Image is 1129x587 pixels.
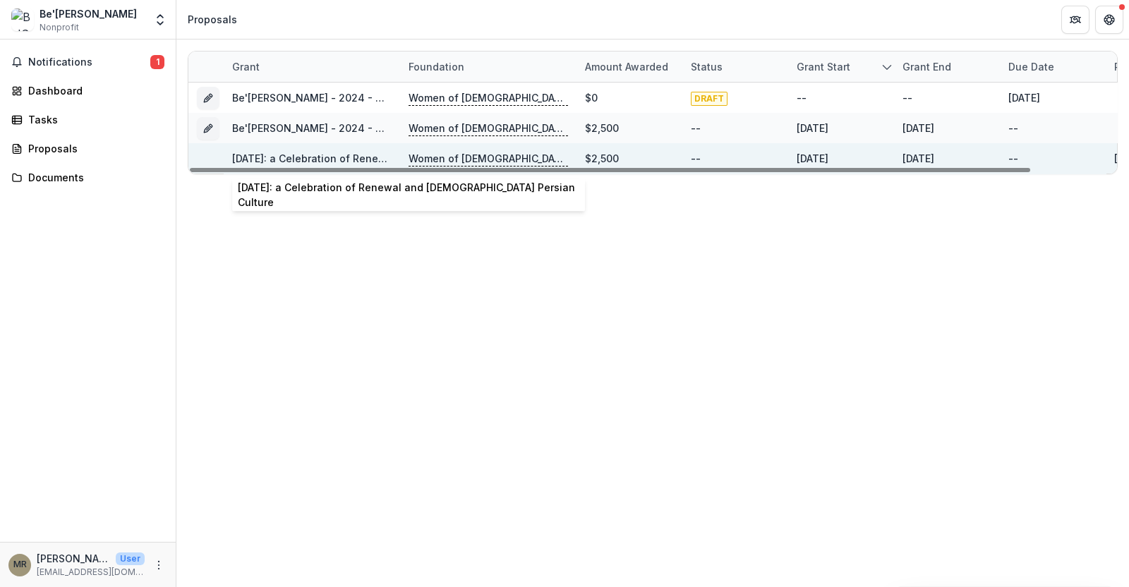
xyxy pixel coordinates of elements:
[150,6,170,34] button: Open entity switcher
[797,151,828,166] div: [DATE]
[6,137,170,160] a: Proposals
[1008,90,1040,105] div: [DATE]
[409,151,568,167] p: Women of [DEMOGRAPHIC_DATA]
[902,151,934,166] div: [DATE]
[576,52,682,82] div: Amount awarded
[224,52,400,82] div: Grant
[585,151,619,166] div: $2,500
[232,152,608,164] a: [DATE]: a Celebration of Renewal and [DEMOGRAPHIC_DATA] Persian Culture
[6,108,170,131] a: Tasks
[40,21,79,34] span: Nonprofit
[902,121,934,135] div: [DATE]
[1000,52,1106,82] div: Due Date
[182,9,243,30] nav: breadcrumb
[682,52,788,82] div: Status
[400,59,473,74] div: Foundation
[224,59,268,74] div: Grant
[1095,6,1123,34] button: Get Help
[1000,59,1063,74] div: Due Date
[28,112,159,127] div: Tasks
[691,92,727,106] span: DRAFT
[1061,6,1089,34] button: Partners
[150,55,164,69] span: 1
[116,552,145,565] p: User
[691,151,701,166] div: --
[585,121,619,135] div: $2,500
[188,12,237,27] div: Proposals
[400,52,576,82] div: Foundation
[894,52,1000,82] div: Grant end
[788,52,894,82] div: Grant start
[894,59,960,74] div: Grant end
[576,59,677,74] div: Amount awarded
[232,122,577,134] a: Be'[PERSON_NAME] - 2024 - WRJ [DATE]-[DATE] YES Fund Application
[691,121,701,135] div: --
[902,90,912,105] div: --
[1008,151,1018,166] div: --
[797,121,828,135] div: [DATE]
[409,90,568,106] p: Women of [DEMOGRAPHIC_DATA]
[232,92,577,104] a: Be'[PERSON_NAME] - 2024 - WRJ [DATE]-[DATE] YES Fund Application
[40,6,137,21] div: Be'[PERSON_NAME]
[797,90,807,105] div: --
[6,51,170,73] button: Notifications1
[409,121,568,136] p: Women of [DEMOGRAPHIC_DATA]
[28,141,159,156] div: Proposals
[1008,121,1018,135] div: --
[13,560,27,569] div: Melina Rosenberg
[788,59,859,74] div: Grant start
[28,83,159,98] div: Dashboard
[682,59,731,74] div: Status
[37,566,145,579] p: [EMAIL_ADDRESS][DOMAIN_NAME]
[585,90,598,105] div: $0
[11,8,34,31] img: Be'Chol Lashon
[28,170,159,185] div: Documents
[881,61,893,73] svg: sorted descending
[6,166,170,189] a: Documents
[150,557,167,574] button: More
[197,117,219,140] button: Grant 6def3bf3-2885-4f57-bcf3-f858e03a2b06
[28,56,150,68] span: Notifications
[37,551,110,566] p: [PERSON_NAME]
[197,87,219,109] button: Grant f6c62a50-aec5-404a-8caa-1da66c00760d
[6,79,170,102] a: Dashboard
